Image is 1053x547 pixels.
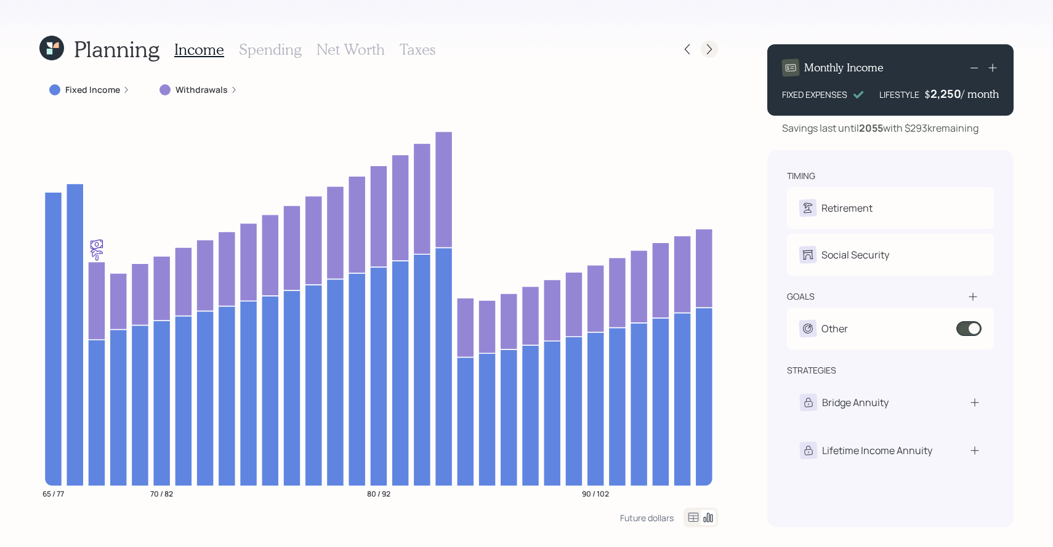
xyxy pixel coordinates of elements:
[821,201,873,215] div: Retirement
[821,321,848,336] div: Other
[582,488,609,498] tspan: 90 / 102
[787,364,836,377] div: strategies
[782,88,847,101] div: FIXED EXPENSES
[317,41,385,58] h3: Net Worth
[787,170,815,182] div: timing
[239,41,302,58] h3: Spending
[175,84,228,96] label: Withdrawals
[400,41,435,58] h3: Taxes
[822,443,932,458] div: Lifetime Income Annuity
[930,86,961,101] div: 2,250
[174,41,224,58] h3: Income
[822,395,889,410] div: Bridge Annuity
[821,247,889,262] div: Social Security
[787,290,815,303] div: goals
[74,36,159,62] h1: Planning
[859,121,883,135] b: 2055
[620,512,674,524] div: Future dollars
[367,488,390,498] tspan: 80 / 92
[961,87,999,101] h4: / month
[879,88,919,101] div: LIFESTYLE
[924,87,930,101] h4: $
[782,121,978,135] div: Savings last until with $293k remaining
[42,488,64,498] tspan: 65 / 77
[65,84,120,96] label: Fixed Income
[804,61,884,74] h4: Monthly Income
[150,488,173,498] tspan: 70 / 82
